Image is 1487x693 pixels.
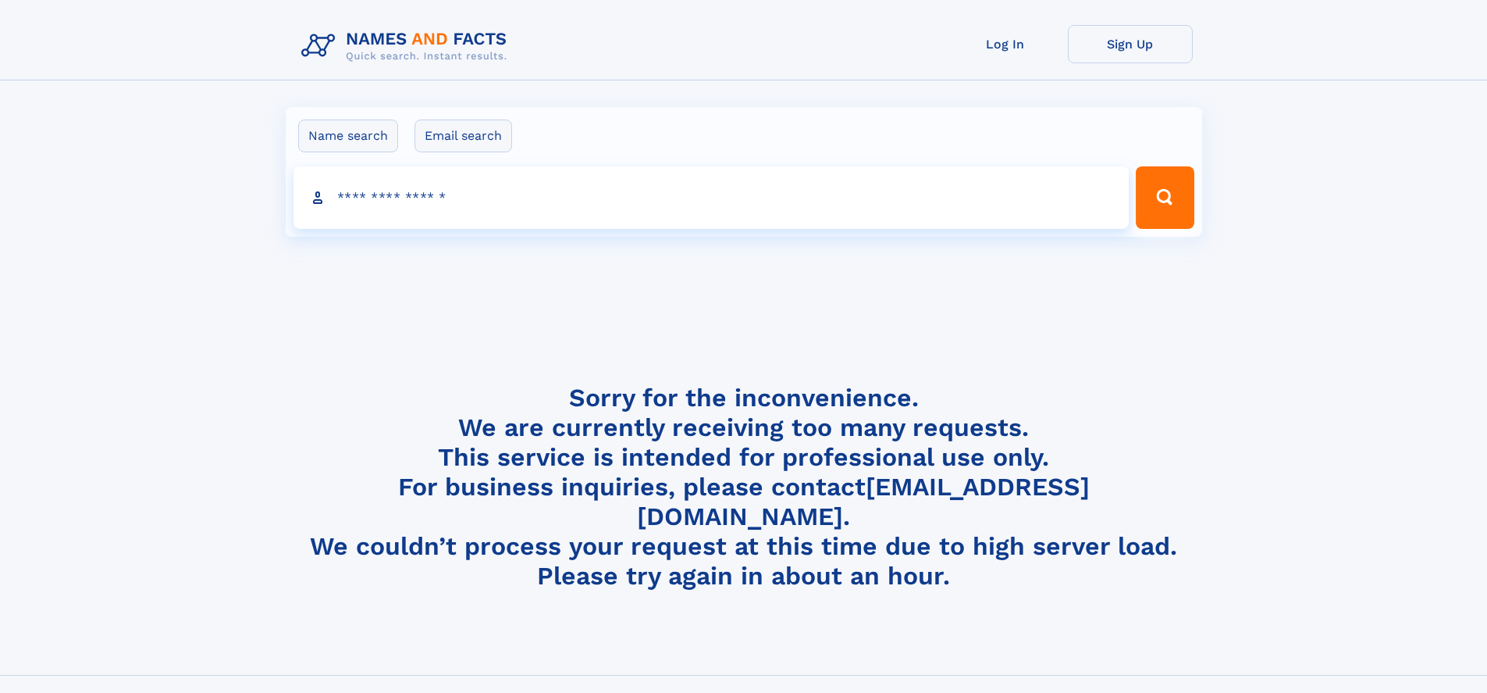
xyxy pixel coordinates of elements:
[1068,25,1193,63] a: Sign Up
[293,166,1129,229] input: search input
[1136,166,1194,229] button: Search Button
[414,120,512,152] label: Email search
[943,25,1068,63] a: Log In
[295,383,1193,591] h4: Sorry for the inconvenience. We are currently receiving too many requests. This service is intend...
[295,25,520,67] img: Logo Names and Facts
[298,120,398,152] label: Name search
[637,472,1090,531] a: [EMAIL_ADDRESS][DOMAIN_NAME]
